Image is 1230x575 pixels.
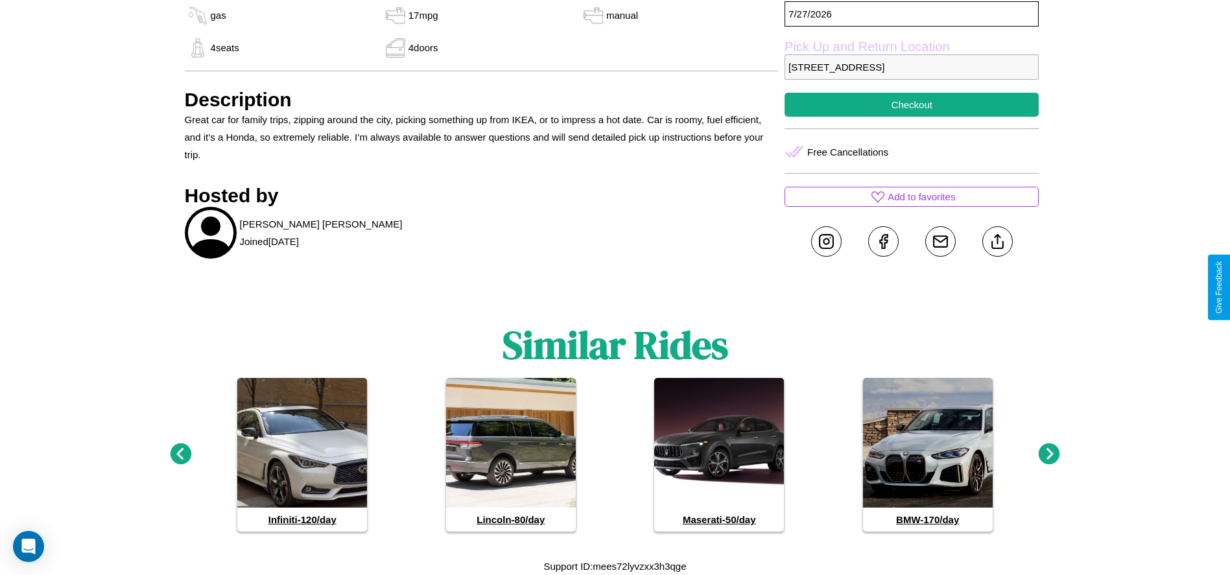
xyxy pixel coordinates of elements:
[606,6,638,24] p: manual
[408,6,438,24] p: 17 mpg
[13,531,44,562] div: Open Intercom Messenger
[503,318,728,371] h1: Similar Rides
[185,185,779,207] h3: Hosted by
[383,6,408,25] img: gas
[888,188,955,205] p: Add to favorites
[543,557,686,575] p: Support ID: mees72lyvzxx3h3qge
[785,187,1039,207] button: Add to favorites
[185,111,779,163] p: Great car for family trips, zipping around the city, picking something up from IKEA, or to impres...
[580,6,606,25] img: gas
[785,93,1039,117] button: Checkout
[185,89,779,111] h3: Description
[237,378,367,532] a: Infiniti-120/day
[211,39,239,56] p: 4 seats
[863,378,993,532] a: BMW-170/day
[185,6,211,25] img: gas
[240,215,403,233] p: [PERSON_NAME] [PERSON_NAME]
[408,39,438,56] p: 4 doors
[185,38,211,58] img: gas
[383,38,408,58] img: gas
[240,233,299,250] p: Joined [DATE]
[654,378,784,532] a: Maserati-50/day
[446,508,576,532] h4: Lincoln - 80 /day
[654,508,784,532] h4: Maserati - 50 /day
[785,1,1039,27] p: 7 / 27 / 2026
[785,40,1039,54] label: Pick Up and Return Location
[446,378,576,532] a: Lincoln-80/day
[211,6,226,24] p: gas
[863,508,993,532] h4: BMW - 170 /day
[1214,261,1224,314] div: Give Feedback
[807,143,888,161] p: Free Cancellations
[237,508,367,532] h4: Infiniti - 120 /day
[785,54,1039,80] p: [STREET_ADDRESS]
